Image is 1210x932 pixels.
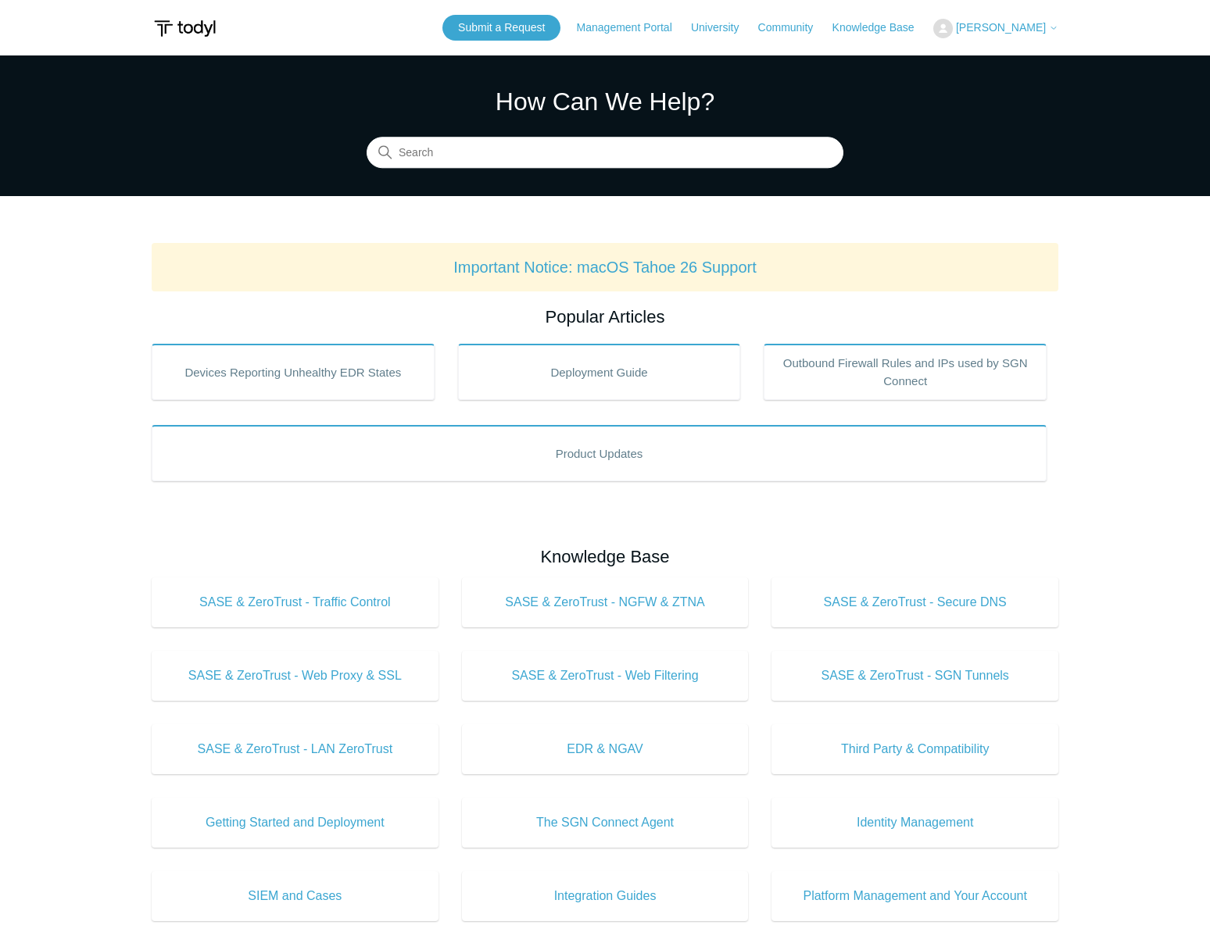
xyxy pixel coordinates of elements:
h2: Popular Articles [152,304,1058,330]
span: Integration Guides [485,887,725,905]
a: Third Party & Compatibility [771,724,1058,774]
a: SASE & ZeroTrust - NGFW & ZTNA [462,577,749,627]
a: SASE & ZeroTrust - LAN ZeroTrust [152,724,439,774]
span: The SGN Connect Agent [485,813,725,832]
a: Platform Management and Your Account [771,871,1058,921]
span: SASE & ZeroTrust - Secure DNS [795,593,1035,612]
a: The SGN Connect Agent [462,798,749,848]
span: SASE & ZeroTrust - NGFW & ZTNA [485,593,725,612]
a: Devices Reporting Unhealthy EDR States [152,344,435,400]
a: SIEM and Cases [152,871,439,921]
a: SASE & ZeroTrust - Web Proxy & SSL [152,651,439,701]
a: Community [758,20,829,36]
img: Todyl Support Center Help Center home page [152,14,218,43]
span: SIEM and Cases [175,887,415,905]
a: Getting Started and Deployment [152,798,439,848]
a: Knowledge Base [832,20,930,36]
button: [PERSON_NAME] [933,19,1058,38]
a: SASE & ZeroTrust - SGN Tunnels [771,651,1058,701]
a: SASE & ZeroTrust - Traffic Control [152,577,439,627]
a: Management Portal [577,20,688,36]
a: Important Notice: macOS Tahoe 26 Support [453,259,757,276]
a: EDR & NGAV [462,724,749,774]
span: [PERSON_NAME] [956,21,1046,34]
a: University [691,20,754,36]
span: EDR & NGAV [485,740,725,759]
a: Outbound Firewall Rules and IPs used by SGN Connect [764,344,1047,400]
span: Getting Started and Deployment [175,813,415,832]
a: Integration Guides [462,871,749,921]
a: Identity Management [771,798,1058,848]
a: SASE & ZeroTrust - Web Filtering [462,651,749,701]
span: Platform Management and Your Account [795,887,1035,905]
a: SASE & ZeroTrust - Secure DNS [771,577,1058,627]
a: Submit a Request [442,15,560,41]
span: Identity Management [795,813,1035,832]
a: Product Updates [152,425,1047,481]
h1: How Can We Help? [367,83,843,120]
span: SASE & ZeroTrust - Web Proxy & SSL [175,666,415,685]
span: SASE & ZeroTrust - LAN ZeroTrust [175,740,415,759]
span: SASE & ZeroTrust - SGN Tunnels [795,666,1035,685]
span: SASE & ZeroTrust - Web Filtering [485,666,725,685]
input: Search [367,137,843,169]
span: SASE & ZeroTrust - Traffic Control [175,593,415,612]
a: Deployment Guide [458,344,741,400]
span: Third Party & Compatibility [795,740,1035,759]
h2: Knowledge Base [152,544,1058,570]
